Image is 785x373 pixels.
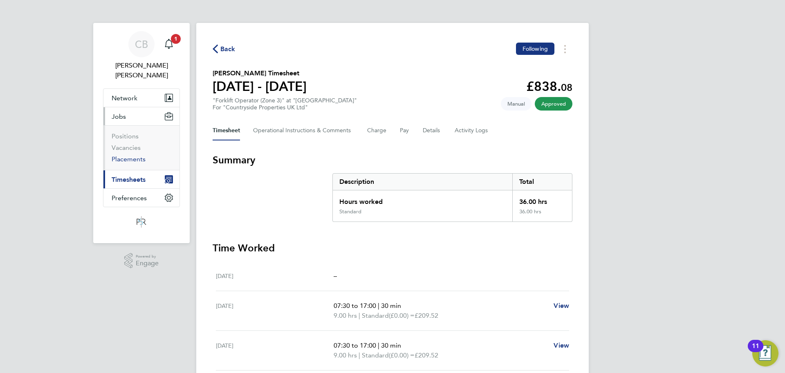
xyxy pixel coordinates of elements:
a: View [554,301,569,311]
div: [DATE] [216,271,334,281]
span: Powered by [136,253,159,260]
button: Activity Logs [455,121,489,140]
div: Hours worked [333,190,512,208]
a: Go to home page [103,215,180,228]
h3: Summary [213,154,572,167]
app-decimal: £838. [526,79,572,94]
div: [DATE] [216,341,334,360]
nav: Main navigation [93,23,190,243]
span: Network [112,94,137,102]
img: psrsolutions-logo-retina.png [134,215,149,228]
div: 36.00 hrs [512,208,572,222]
h1: [DATE] - [DATE] [213,78,307,95]
span: (£0.00) = [389,312,415,319]
a: Vacancies [112,144,141,151]
button: Jobs [103,107,179,125]
a: Positions [112,132,139,140]
span: This timesheet has been approved. [535,97,572,111]
button: Timesheet [213,121,240,140]
span: Preferences [112,194,147,202]
span: 1 [171,34,181,44]
span: 07:30 to 17:00 [334,302,376,310]
span: | [378,302,379,310]
a: View [554,341,569,350]
span: 07:30 to 17:00 [334,341,376,349]
span: This timesheet was manually created. [501,97,532,111]
div: For "Countryside Properties UK Ltd" [213,104,357,111]
button: Charge [367,121,387,140]
span: | [359,312,360,319]
button: Back [213,44,235,54]
span: View [554,302,569,310]
span: | [359,351,360,359]
a: Placements [112,155,146,163]
button: Timesheets Menu [558,43,572,55]
span: (£0.00) = [389,351,415,359]
button: Open Resource Center, 11 new notifications [752,340,778,366]
div: "Forklift Operator (Zone 3)" at "[GEOGRAPHIC_DATA]" [213,97,357,111]
h3: Time Worked [213,242,572,255]
span: | [378,341,379,349]
span: 30 min [381,341,401,349]
h2: [PERSON_NAME] Timesheet [213,68,307,78]
div: Summary [332,173,572,222]
button: Network [103,89,179,107]
span: View [554,341,569,349]
div: 11 [752,346,759,357]
div: Description [333,174,512,190]
div: Jobs [103,125,179,170]
span: – [334,272,337,280]
span: £209.52 [415,351,438,359]
span: Standard [362,311,389,321]
button: Preferences [103,189,179,207]
span: £209.52 [415,312,438,319]
div: Standard [339,208,361,215]
span: 08 [561,81,572,93]
span: Engage [136,260,159,267]
button: Timesheets [103,170,179,188]
span: 9.00 hrs [334,312,357,319]
span: 30 min [381,302,401,310]
span: Back [220,44,235,54]
div: Total [512,174,572,190]
span: CB [135,39,148,50]
a: CB[PERSON_NAME] [PERSON_NAME] [103,31,180,80]
span: Standard [362,350,389,360]
button: Details [423,121,442,140]
div: 36.00 hrs [512,190,572,208]
a: 1 [161,31,177,57]
div: [DATE] [216,301,334,321]
button: Operational Instructions & Comments [253,121,354,140]
span: Connor Bedwell [103,61,180,80]
button: Pay [400,121,410,140]
span: Following [523,45,548,52]
span: Timesheets [112,176,146,183]
span: Jobs [112,113,126,120]
a: Powered byEngage [124,253,159,269]
button: Following [516,43,554,55]
span: 9.00 hrs [334,351,357,359]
